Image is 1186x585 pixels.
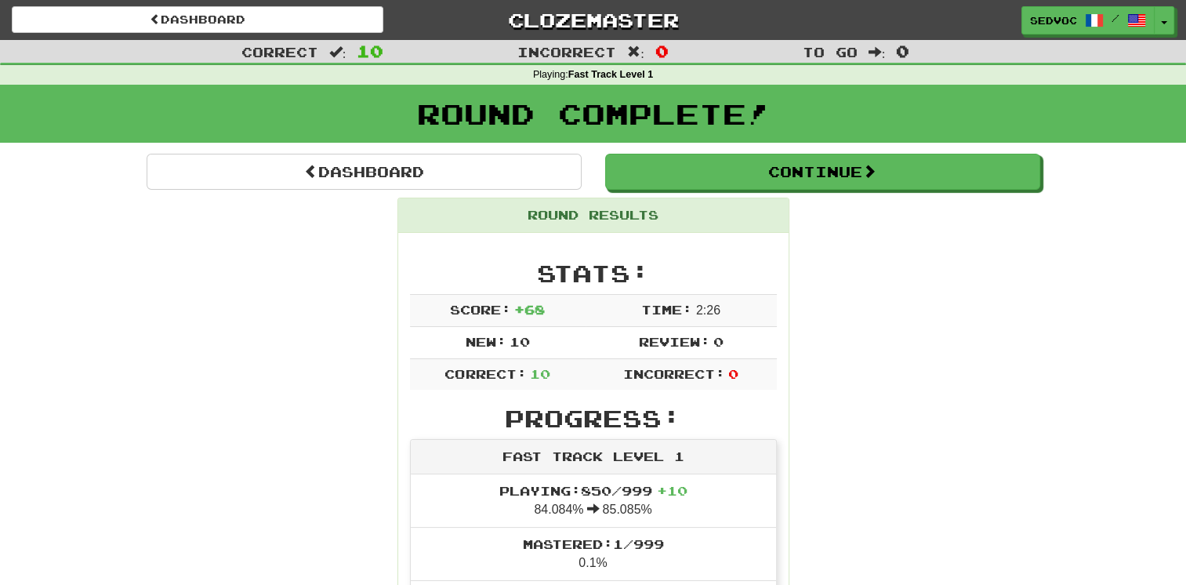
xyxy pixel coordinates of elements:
[713,334,724,349] span: 0
[465,334,506,349] span: New:
[147,154,582,190] a: Dashboard
[450,302,511,317] span: Score:
[627,45,644,59] span: :
[623,366,725,381] span: Incorrect:
[728,366,738,381] span: 0
[241,44,318,60] span: Correct
[638,334,709,349] span: Review:
[530,366,550,381] span: 10
[12,6,383,33] a: Dashboard
[568,69,654,80] strong: Fast Track Level 1
[896,42,909,60] span: 0
[357,42,383,60] span: 10
[869,45,886,59] span: :
[517,44,616,60] span: Incorrect
[641,302,692,317] span: Time:
[398,198,789,233] div: Round Results
[514,302,545,317] span: + 68
[411,474,776,528] li: 84.084% 85.085%
[499,483,687,498] span: Playing: 850 / 999
[411,527,776,581] li: 0.1%
[1021,6,1155,35] a: SedVoc /
[5,98,1181,129] h1: Round Complete!
[1030,13,1077,27] span: SedVoc
[410,405,777,431] h2: Progress:
[605,154,1040,190] button: Continue
[655,42,669,60] span: 0
[523,536,664,551] span: Mastered: 1 / 999
[803,44,858,60] span: To go
[329,45,346,59] span: :
[411,440,776,474] div: Fast Track Level 1
[444,366,526,381] span: Correct:
[696,303,720,317] span: 2 : 26
[1112,13,1119,24] span: /
[407,6,778,34] a: Clozemaster
[510,334,530,349] span: 10
[657,483,687,498] span: + 10
[410,260,777,286] h2: Stats:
